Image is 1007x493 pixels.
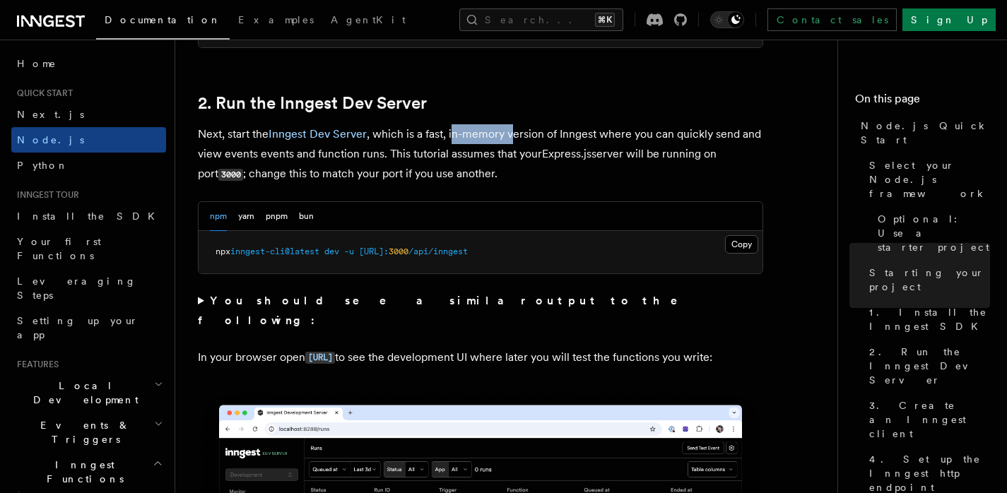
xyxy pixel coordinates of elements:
span: Optional: Use a starter project [878,212,990,254]
a: Node.js [11,127,166,153]
a: [URL] [305,350,335,364]
h4: On this page [855,90,990,113]
span: Node.js [17,134,84,145]
span: Node.js Quick Start [861,119,990,147]
span: inngest-cli@latest [230,246,319,256]
span: dev [324,246,339,256]
a: Inngest Dev Server [269,127,367,141]
span: Inngest tour [11,189,79,201]
button: Events & Triggers [11,412,166,452]
button: npm [210,202,227,231]
button: yarn [238,202,254,231]
summary: You should see a similar output to the following: [198,291,763,331]
a: Examples [230,4,322,38]
span: Python [17,160,69,171]
code: 3000 [218,169,243,181]
span: Features [11,359,59,370]
a: AgentKit [322,4,414,38]
button: Inngest Functions [11,452,166,492]
span: Leveraging Steps [17,275,136,301]
span: Examples [238,14,314,25]
span: 2. Run the Inngest Dev Server [869,345,990,387]
a: Select your Node.js framework [864,153,990,206]
button: Copy [725,235,758,254]
a: Leveraging Steps [11,268,166,308]
a: Your first Functions [11,229,166,268]
span: Setting up your app [17,315,139,340]
button: Local Development [11,373,166,412]
a: 1. Install the Inngest SDK [864,299,990,339]
code: [URL] [305,352,335,364]
span: Select your Node.js framework [869,158,990,201]
span: Local Development [11,379,154,407]
button: Toggle dark mode [710,11,744,28]
a: Python [11,153,166,178]
span: Quick start [11,88,73,99]
span: -u [344,246,354,256]
p: Next, start the , which is a fast, in-memory version of Inngest where you can quickly send and vi... [198,124,763,184]
a: Next.js [11,102,166,127]
button: pnpm [266,202,288,231]
a: Home [11,51,166,76]
a: Install the SDK [11,203,166,229]
a: 3. Create an Inngest client [864,393,990,446]
span: Home [17,57,57,71]
span: Your first Functions [17,236,101,261]
span: AgentKit [331,14,406,25]
span: 3. Create an Inngest client [869,398,990,441]
a: Documentation [96,4,230,40]
span: Install the SDK [17,210,163,222]
kbd: ⌘K [595,13,615,27]
button: Search...⌘K [459,8,623,31]
a: Optional: Use a starter project [872,206,990,260]
span: Starting your project [869,266,990,294]
strong: You should see a similar output to the following: [198,294,697,327]
span: Next.js [17,109,84,120]
span: npx [216,246,230,256]
span: Documentation [105,14,221,25]
span: 1. Install the Inngest SDK [869,305,990,333]
a: Node.js Quick Start [855,113,990,153]
a: Sign Up [902,8,996,31]
span: Inngest Functions [11,458,153,486]
span: /api/inngest [408,246,468,256]
p: In your browser open to see the development UI where later you will test the functions you write: [198,348,763,368]
a: Starting your project [864,260,990,299]
a: Contact sales [767,8,897,31]
a: 2. Run the Inngest Dev Server [864,339,990,393]
span: 3000 [389,246,408,256]
a: 2. Run the Inngest Dev Server [198,93,427,113]
button: bun [299,202,314,231]
span: [URL]: [359,246,389,256]
span: Events & Triggers [11,418,154,446]
a: Setting up your app [11,308,166,348]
